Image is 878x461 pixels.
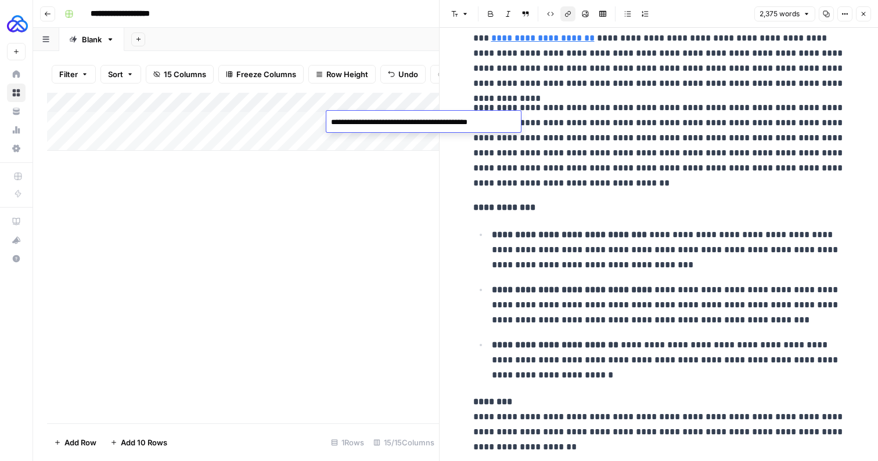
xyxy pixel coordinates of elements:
div: What's new? [8,231,25,249]
div: 1 Rows [326,433,369,452]
span: Undo [398,68,418,80]
button: Row Height [308,65,376,84]
a: Home [7,65,26,84]
div: 15/15 Columns [369,433,439,452]
button: Sort [100,65,141,84]
a: Your Data [7,102,26,121]
span: 2,375 words [760,9,800,19]
button: 2,375 words [754,6,815,21]
a: Browse [7,84,26,102]
span: Sort [108,68,123,80]
button: Help + Support [7,249,26,268]
a: Settings [7,139,26,158]
div: Blank [82,34,102,45]
img: AUQ Logo [7,13,28,34]
button: Undo [380,65,426,84]
button: What's new? [7,231,26,249]
span: Freeze Columns [236,68,296,80]
span: Filter [59,68,78,80]
span: Add 10 Rows [121,437,167,448]
button: Workspace: AUQ [7,9,26,38]
a: Blank [59,28,124,51]
a: Usage [7,121,26,139]
a: AirOps Academy [7,212,26,231]
span: Row Height [326,68,368,80]
button: Filter [52,65,96,84]
button: Freeze Columns [218,65,304,84]
button: 15 Columns [146,65,214,84]
button: Add Row [47,433,103,452]
button: Add 10 Rows [103,433,174,452]
span: Add Row [64,437,96,448]
span: 15 Columns [164,68,206,80]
